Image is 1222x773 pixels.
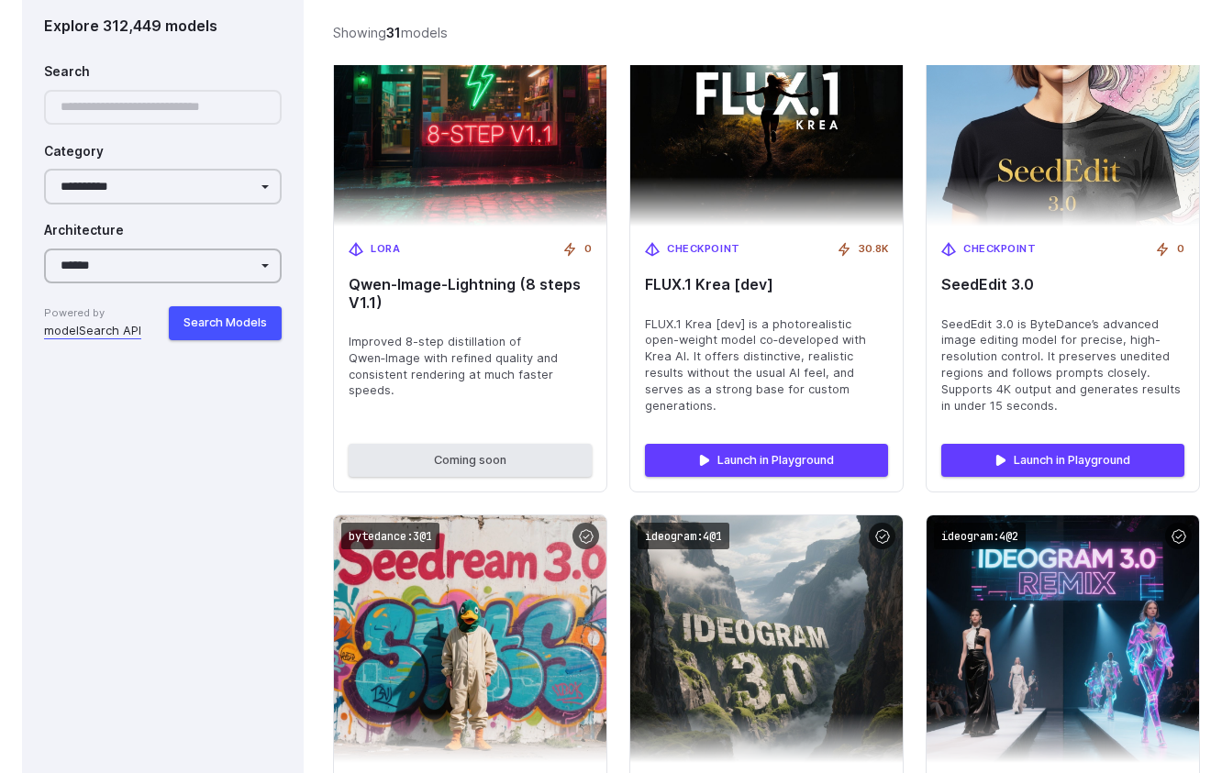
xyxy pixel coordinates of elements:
[941,276,1184,293] span: SeedEdit 3.0
[645,276,888,293] span: FLUX.1 Krea [dev]
[349,276,592,311] span: Qwen‑Image-Lightning (8 steps V1.1)
[44,15,282,39] div: Explore 312,449 models
[44,169,282,204] select: Category
[645,316,888,414] span: FLUX.1 Krea [dev] is a photorealistic open-weight model co‑developed with Krea AI. It offers dist...
[44,248,282,284] select: Architecture
[371,241,400,258] span: LoRA
[44,322,141,340] a: modelSearch API
[386,25,401,40] strong: 31
[630,515,903,763] img: Ideogram 3.0
[941,444,1184,477] a: Launch in Playground
[349,334,592,400] span: Improved 8-step distillation of Qwen‑Image with refined quality and consistent rendering at much ...
[334,515,606,763] img: Seedream 3.0
[333,22,448,43] div: Showing models
[169,306,282,339] button: Search Models
[934,523,1026,549] code: ideogram:4@2
[349,444,592,477] button: Coming soon
[667,241,740,258] span: Checkpoint
[44,305,141,322] span: Powered by
[963,241,1037,258] span: Checkpoint
[341,523,439,549] code: bytedance:3@1
[638,523,729,549] code: ideogram:4@1
[927,515,1199,763] img: Ideogram 3.0 Remix
[44,221,124,241] label: Architecture
[584,241,592,258] span: 0
[44,141,104,161] label: Category
[941,316,1184,414] span: SeedEdit 3.0 is ByteDance’s advanced image editing model for precise, high-resolution control. It...
[44,62,90,83] label: Search
[859,241,888,258] span: 30.8K
[645,444,888,477] a: Launch in Playground
[1177,241,1184,258] span: 0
